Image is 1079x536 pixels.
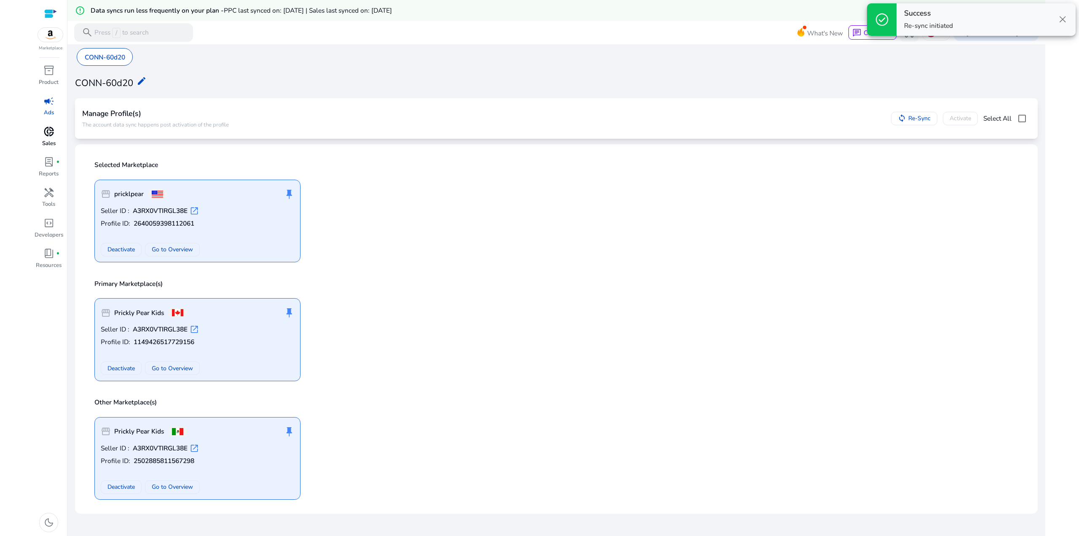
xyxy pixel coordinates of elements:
[152,482,193,491] span: Go to Overview
[34,94,64,124] a: campaignAds
[807,26,843,40] span: What's New
[875,12,889,27] span: check_circle
[848,25,896,40] button: chatChat Now
[107,364,135,373] span: Deactivate
[39,170,59,178] p: Reports
[152,245,193,254] span: Go to Overview
[94,279,1023,288] p: Primary Marketplace(s)
[56,252,60,256] span: fiber_manual_record
[101,308,111,318] span: storefront
[34,155,64,185] a: lab_profilefiber_manual_recordReports
[56,160,60,164] span: fiber_manual_record
[107,482,135,491] span: Deactivate
[114,189,144,199] b: pricklpear
[145,361,200,375] button: Go to Overview
[43,248,54,259] span: book_4
[101,189,111,199] span: storefront
[43,96,54,107] span: campaign
[101,426,111,436] span: storefront
[224,6,392,15] span: PPC last synced on: [DATE] | Sales last synced on: [DATE]
[190,206,199,215] span: open_in_new
[91,7,392,14] h5: Data syncs run less frequently on your plan -
[190,444,199,453] span: open_in_new
[904,21,953,30] p: Re-sync initiated
[152,364,193,373] span: Go to Overview
[36,261,62,270] p: Resources
[134,219,194,228] b: 2640059398112061
[34,216,64,246] a: code_blocksDevelopers
[34,63,64,94] a: inventory_2Product
[145,243,200,256] button: Go to Overview
[908,114,931,123] span: Re-Sync
[107,245,135,254] span: Deactivate
[43,187,54,198] span: handyman
[85,52,125,62] p: CONN-60d20
[133,206,188,215] b: A3RX0VTIRGL38E
[101,444,129,453] span: Seller ID :
[101,325,129,334] span: Seller ID :
[82,109,229,118] h4: Manage Profile(s)
[34,185,64,215] a: handymanTools
[34,246,64,277] a: book_4fiber_manual_recordResources
[101,456,130,466] span: Profile ID:
[904,9,953,18] h4: Success
[101,337,130,347] span: Profile ID:
[101,219,130,228] span: Profile ID:
[145,480,200,494] button: Go to Overview
[101,243,142,256] button: Deactivate
[43,517,54,528] span: dark_mode
[44,109,54,117] p: Ads
[101,206,129,215] span: Seller ID :
[101,480,142,494] button: Deactivate
[133,444,188,453] b: A3RX0VTIRGL38E
[137,76,147,86] mat-icon: edit
[114,427,164,436] b: Prickly Pear Kids
[897,114,907,123] mat-icon: sync
[112,28,120,38] span: /
[35,231,63,240] p: Developers
[34,124,64,155] a: donut_smallSales
[94,398,1023,407] p: Other Marketplace(s)
[42,140,56,148] p: Sales
[94,28,149,38] p: Press to search
[134,337,194,347] b: 1149426517729156
[852,28,862,38] span: chat
[190,325,199,334] span: open_in_new
[94,160,1023,170] p: Selected Marketplace
[43,65,54,76] span: inventory_2
[983,114,1012,123] span: Select All
[75,78,133,89] h3: CONN-60d20
[133,325,188,334] b: A3RX0VTIRGL38E
[43,218,54,229] span: code_blocks
[82,27,93,38] span: search
[39,78,59,87] p: Product
[43,126,54,137] span: donut_small
[1057,14,1068,25] span: close
[75,5,85,16] mat-icon: error_outline
[38,28,63,42] img: amazon.svg
[134,456,194,466] b: 2502885811567298
[101,361,142,375] button: Deactivate
[42,200,55,209] p: Tools
[891,112,937,125] button: Re-Sync
[39,45,62,51] p: Marketplace
[43,156,54,167] span: lab_profile
[114,308,164,318] b: Prickly Pear Kids
[82,121,229,129] p: The account data sync happens post activation of the profile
